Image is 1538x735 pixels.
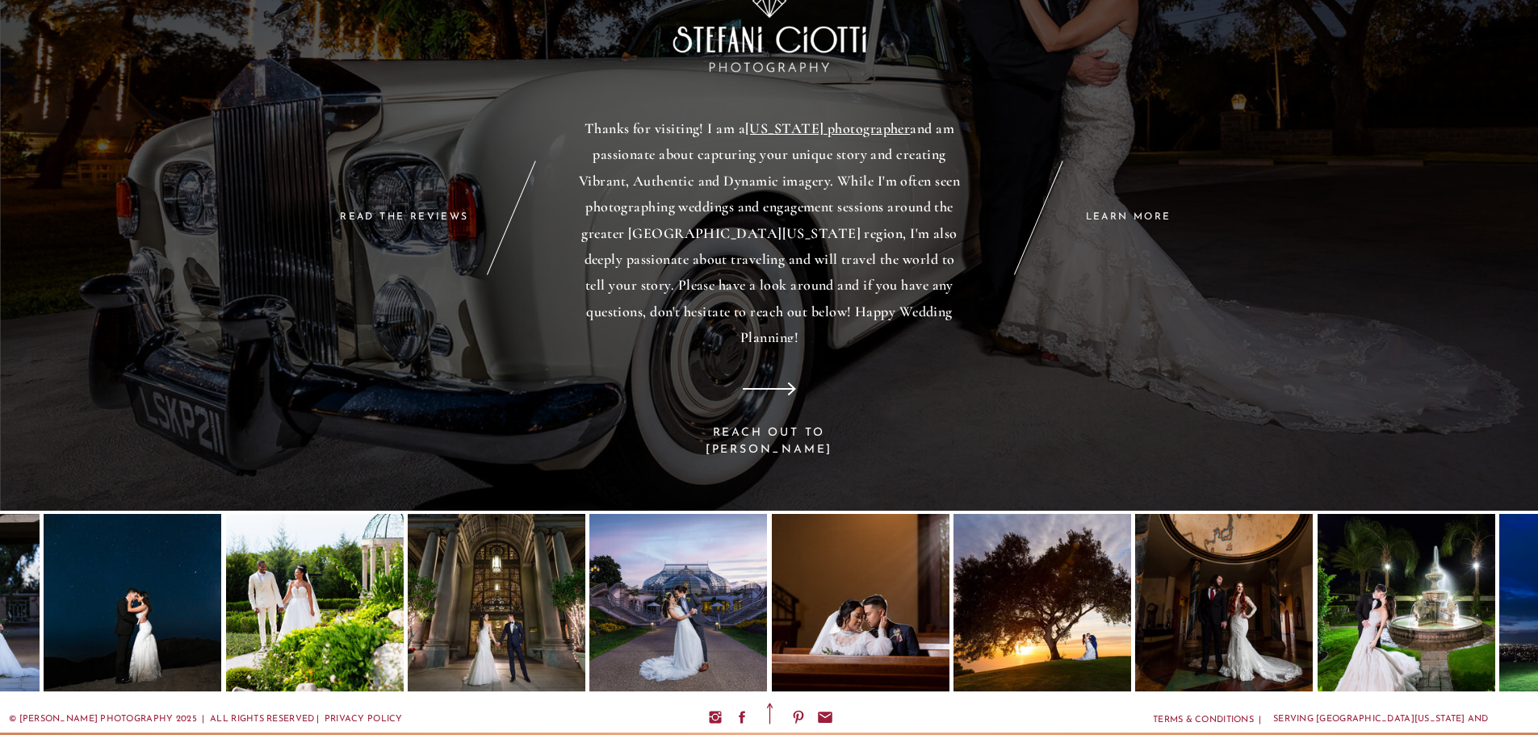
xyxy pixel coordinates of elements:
[1273,712,1528,725] a: Serving [GEOGRAPHIC_DATA][US_STATE] and beyond | [PHONE_NUMBER]
[1071,210,1186,223] a: LEARN MORE
[1153,712,1280,725] a: terms & conditions |
[677,424,861,437] a: REACH OUT TO [PERSON_NAME]
[316,712,412,725] a: | PRIVACY POLICY
[9,712,316,725] p: © [PERSON_NAME] Photography 2025 | All rights reserved
[745,119,910,137] a: [US_STATE] photographer
[340,210,470,222] a: read the reviews
[575,115,965,342] p: Thanks for visiting! I am a and am passionate about capturing your unique story and creating Vibr...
